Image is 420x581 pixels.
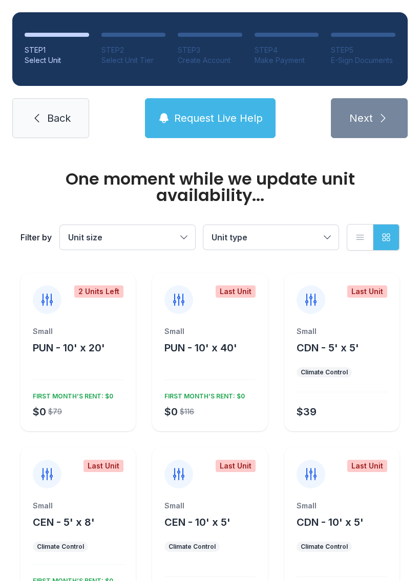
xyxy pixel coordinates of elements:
div: Climate Control [169,543,216,551]
span: Unit size [68,232,102,242]
div: FIRST MONTH’S RENT: $0 [29,388,113,400]
div: Make Payment [255,55,319,65]
button: PUN - 10' x 40' [164,341,237,355]
div: $116 [180,407,194,417]
div: Small [164,501,255,511]
div: Last Unit [216,460,256,472]
div: STEP 2 [101,45,166,55]
div: Small [297,326,387,337]
span: Unit type [212,232,247,242]
div: Filter by [20,231,52,243]
button: Unit size [60,225,195,250]
div: STEP 3 [178,45,242,55]
div: Last Unit [216,285,256,298]
div: Small [297,501,387,511]
div: STEP 5 [331,45,395,55]
span: Request Live Help [174,111,263,125]
div: Last Unit [347,460,387,472]
div: Small [164,326,255,337]
div: Select Unit Tier [101,55,166,65]
div: $79 [48,407,62,417]
div: Small [33,326,123,337]
div: STEP 4 [255,45,319,55]
button: CEN - 5' x 8' [33,515,95,529]
button: Unit type [203,225,339,250]
div: E-Sign Documents [331,55,395,65]
div: Create Account [178,55,242,65]
div: Climate Control [37,543,84,551]
span: PUN - 10' x 40' [164,342,237,354]
div: Climate Control [301,368,348,376]
button: CDN - 10' x 5' [297,515,364,529]
span: CEN - 5' x 8' [33,516,95,528]
div: $0 [33,405,46,419]
button: PUN - 10' x 20' [33,341,105,355]
span: CDN - 10' x 5' [297,516,364,528]
div: One moment while we update unit availability... [20,171,400,204]
div: $0 [164,405,178,419]
span: Back [47,111,71,125]
div: Last Unit [83,460,123,472]
span: CEN - 10' x 5' [164,516,230,528]
div: FIRST MONTH’S RENT: $0 [160,388,245,400]
div: Last Unit [347,285,387,298]
div: Climate Control [301,543,348,551]
span: PUN - 10' x 20' [33,342,105,354]
button: CDN - 5' x 5' [297,341,359,355]
div: Select Unit [25,55,89,65]
div: Small [33,501,123,511]
div: STEP 1 [25,45,89,55]
div: $39 [297,405,317,419]
div: 2 Units Left [74,285,123,298]
span: Next [349,111,373,125]
button: CEN - 10' x 5' [164,515,230,529]
span: CDN - 5' x 5' [297,342,359,354]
